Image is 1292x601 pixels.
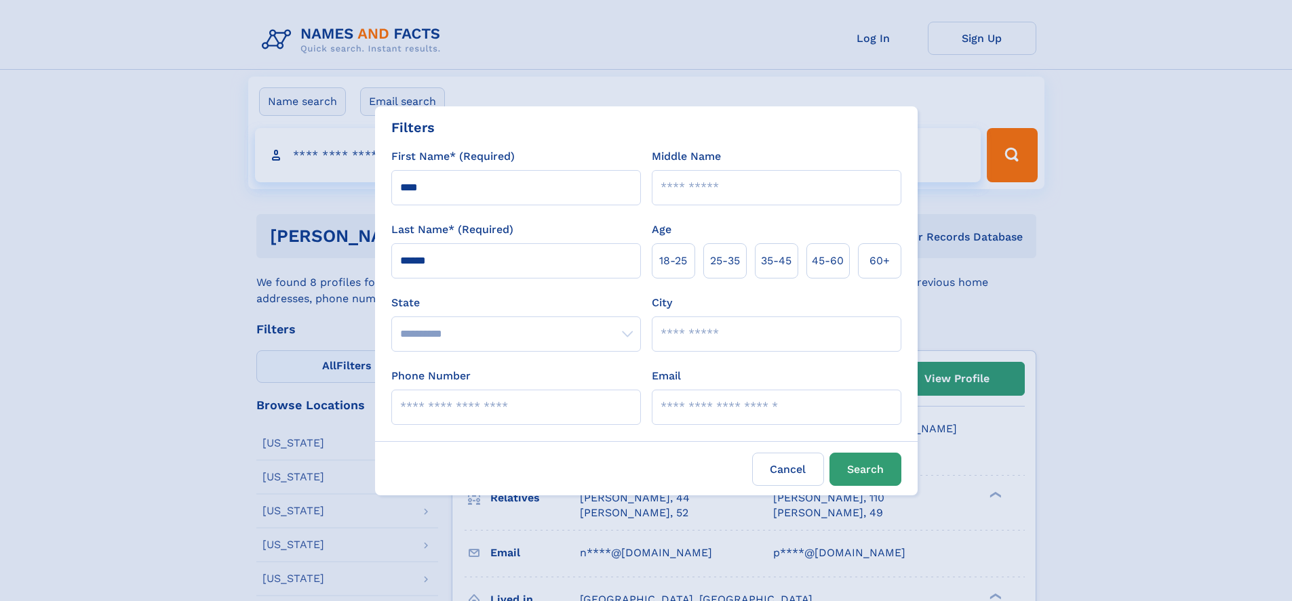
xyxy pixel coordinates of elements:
span: 60+ [869,253,890,269]
div: Filters [391,117,435,138]
label: State [391,295,641,311]
label: Last Name* (Required) [391,222,513,238]
label: Email [652,368,681,384]
label: Middle Name [652,148,721,165]
label: Age [652,222,671,238]
span: 25‑35 [710,253,740,269]
span: 18‑25 [659,253,687,269]
label: Phone Number [391,368,471,384]
label: Cancel [752,453,824,486]
label: City [652,295,672,311]
label: First Name* (Required) [391,148,515,165]
button: Search [829,453,901,486]
span: 35‑45 [761,253,791,269]
span: 45‑60 [812,253,844,269]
